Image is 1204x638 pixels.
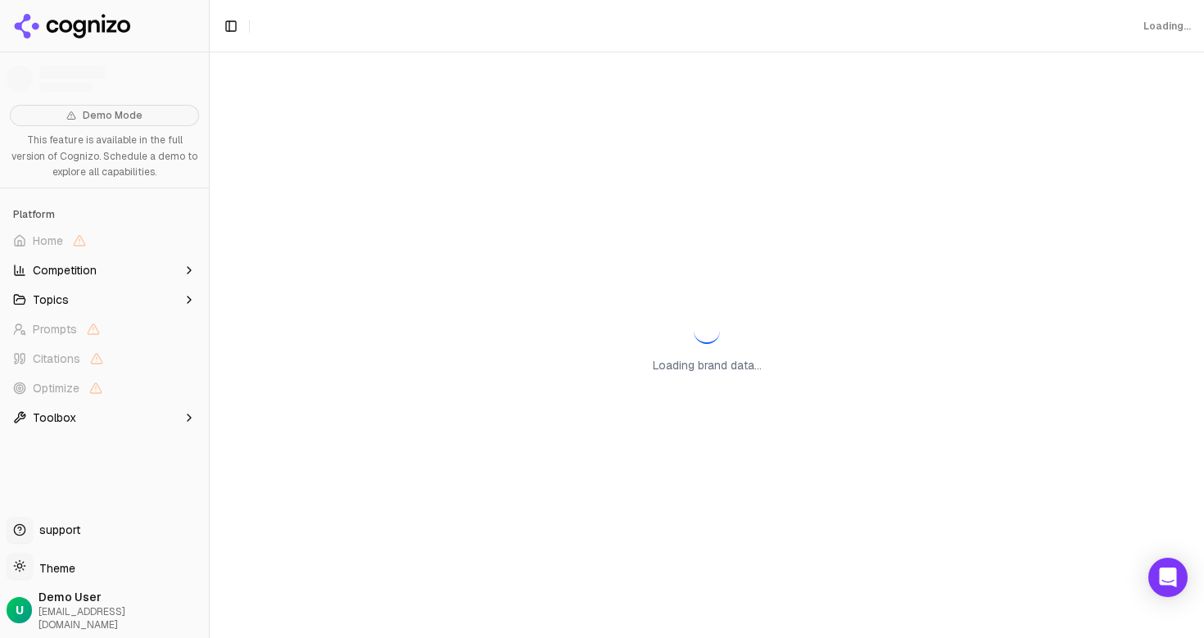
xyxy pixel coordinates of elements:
div: Loading... [1143,20,1191,33]
span: Topics [33,292,69,308]
p: Loading brand data... [653,357,762,373]
span: [EMAIL_ADDRESS][DOMAIN_NAME] [38,605,202,631]
p: This feature is available in the full version of Cognizo. Schedule a demo to explore all capabili... [10,133,199,181]
span: U [16,602,24,618]
div: Open Intercom Messenger [1148,558,1188,597]
button: Competition [7,257,202,283]
span: Home [33,233,63,249]
span: Optimize [33,380,79,396]
button: Topics [7,287,202,313]
span: Prompts [33,321,77,337]
span: Theme [33,561,75,576]
span: Citations [33,351,80,367]
span: Demo Mode [83,109,143,122]
span: support [33,522,80,538]
div: Platform [7,201,202,228]
span: Demo User [38,589,202,605]
span: Toolbox [33,409,76,426]
button: Toolbox [7,405,202,431]
span: Competition [33,262,97,278]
